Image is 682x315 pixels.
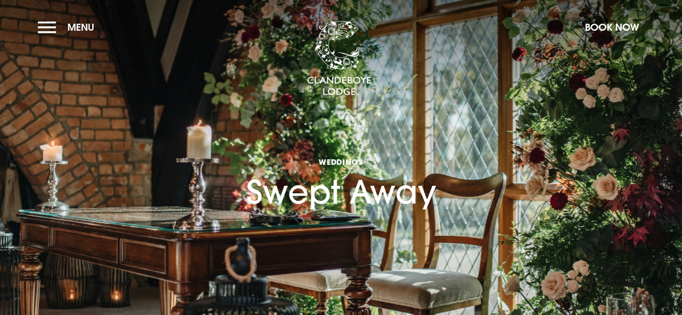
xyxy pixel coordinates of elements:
[246,157,436,167] span: Weddings
[67,21,94,33] span: Menu
[580,16,644,39] button: Book Now
[246,117,436,211] h1: Swept Away
[38,16,100,39] button: Menu
[307,21,371,96] img: Clandeboye Lodge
